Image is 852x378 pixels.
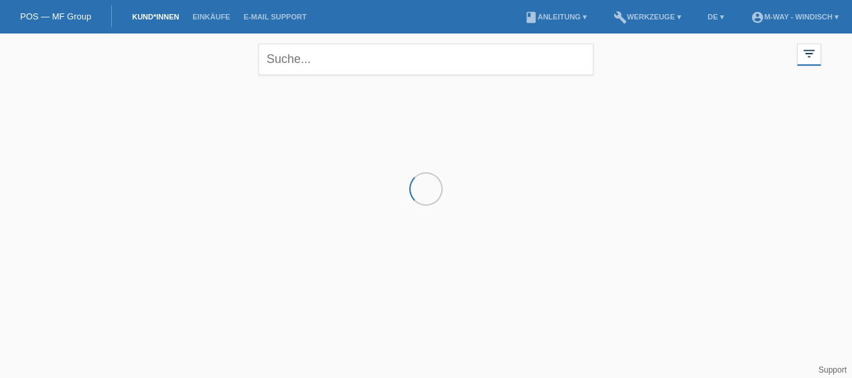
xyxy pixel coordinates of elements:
a: E-Mail Support [237,13,313,21]
a: POS — MF Group [20,11,91,21]
i: book [524,11,538,24]
input: Suche... [259,44,593,75]
a: Einkäufe [186,13,236,21]
a: Support [819,365,847,375]
a: account_circlem-way - Windisch ▾ [744,13,845,21]
a: bookAnleitung ▾ [518,13,593,21]
a: DE ▾ [701,13,731,21]
i: filter_list [802,46,816,61]
i: account_circle [751,11,764,24]
i: build [614,11,627,24]
a: buildWerkzeuge ▾ [607,13,688,21]
a: Kund*innen [125,13,186,21]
